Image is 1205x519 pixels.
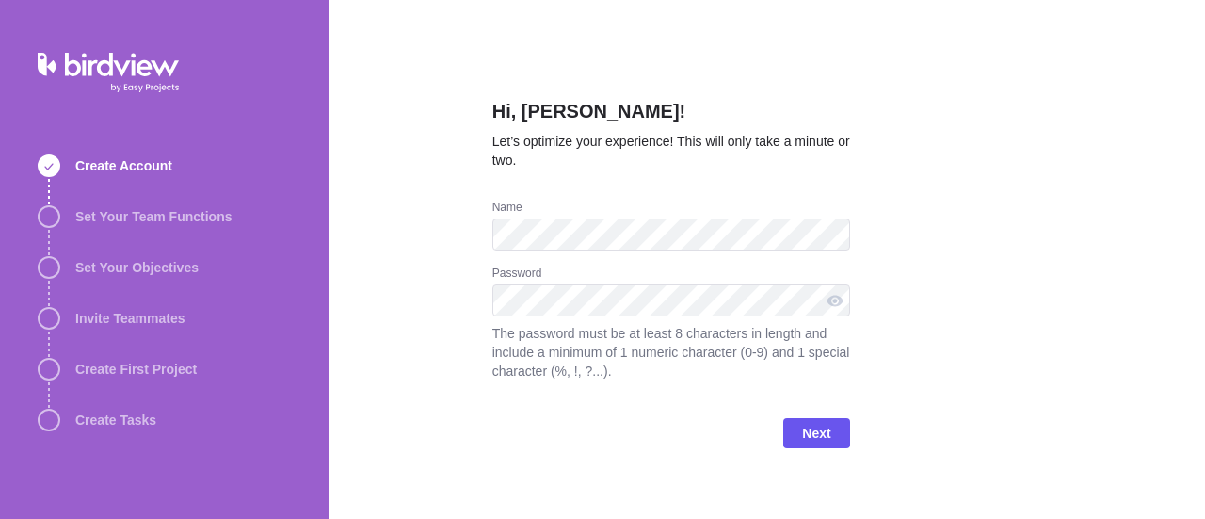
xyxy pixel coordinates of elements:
span: Create Account [75,156,172,175]
span: Invite Teammates [75,309,185,328]
div: Name [492,200,850,219]
div: Password [492,266,850,284]
span: Next [783,418,849,448]
span: Set Your Objectives [75,258,199,277]
span: Create Tasks [75,411,156,430]
span: Let’s optimize your experience! This will only take a minute or two. [492,134,850,168]
span: Next [802,422,830,445]
span: The password must be at least 8 characters in length and include a minimum of 1 numeric character... [492,324,850,381]
span: Set Your Team Functions [75,207,232,226]
span: Create First Project [75,360,197,379]
h2: Hi, [PERSON_NAME]! [492,98,850,132]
